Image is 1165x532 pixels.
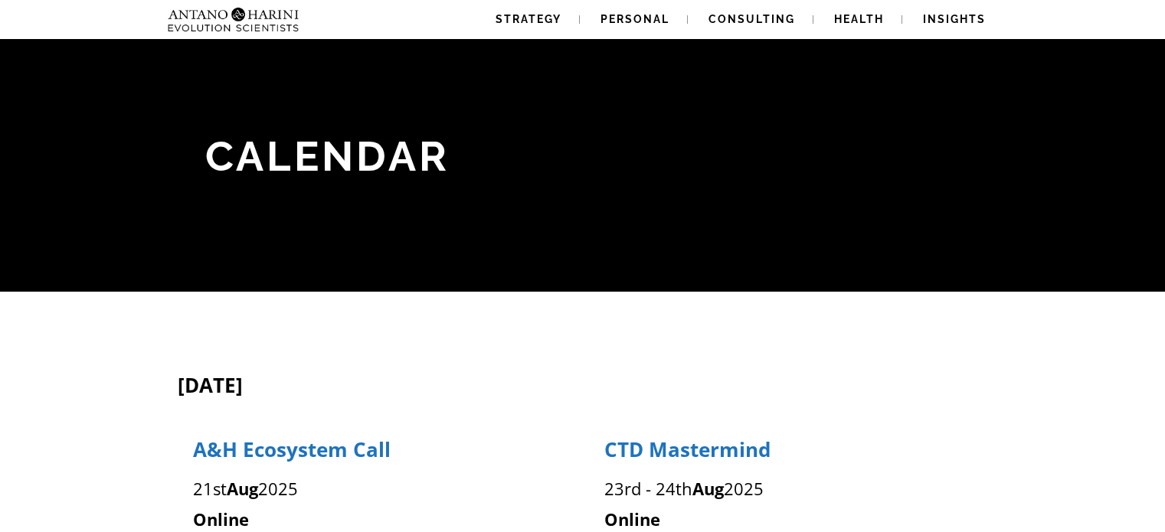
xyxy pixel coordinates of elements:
p: 23rd - 24th 2025 [604,474,973,504]
span: CTD Mastermind [604,436,771,463]
span: Calendar [205,132,450,181]
strong: Aug [692,477,724,500]
strong: Aug [227,477,258,500]
span: Strategy [496,13,561,25]
span: Consulting [708,13,795,25]
strong: Online [193,508,249,530]
p: 21st 2025 [193,474,561,504]
span: A&H Ecosystem Call [193,436,391,463]
span: Insights [923,13,986,25]
span: Personal [600,13,669,25]
span: Health [834,13,884,25]
span: [DATE] [178,371,243,399]
strong: Online [604,508,660,530]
